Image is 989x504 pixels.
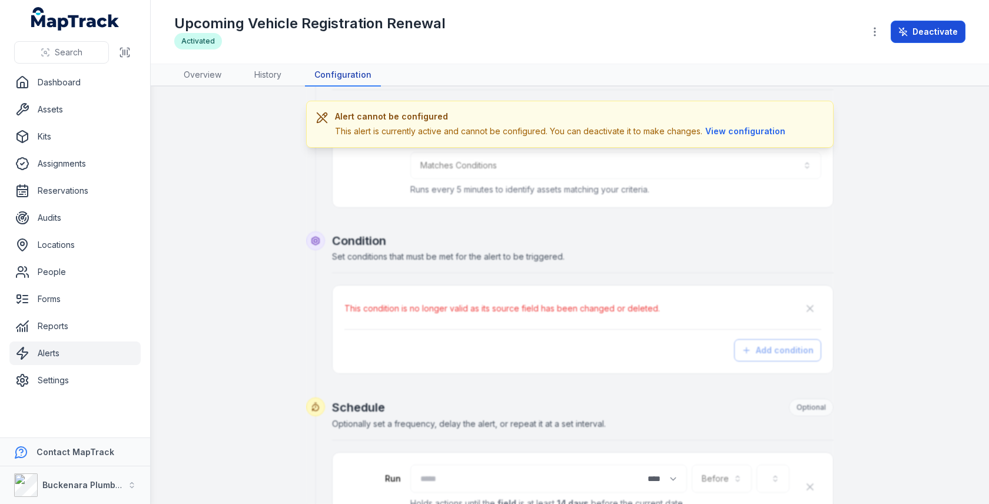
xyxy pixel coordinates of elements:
a: Configuration [305,64,381,87]
a: Dashboard [9,71,141,94]
a: Reservations [9,179,141,203]
div: This alert is currently active and cannot be configured. You can deactivate it to make changes. [335,125,788,138]
a: Alerts [9,341,141,365]
a: Locations [9,233,141,257]
button: Search [14,41,109,64]
span: Search [55,47,82,58]
a: Audits [9,206,141,230]
h1: Upcoming Vehicle Registration Renewal [174,14,446,33]
a: Reports [9,314,141,338]
a: People [9,260,141,284]
a: Forms [9,287,141,311]
strong: Buckenara Plumbing Gas & Electrical [42,480,197,490]
a: History [245,64,291,87]
a: Assets [9,98,141,121]
a: Assignments [9,152,141,175]
h3: Alert cannot be configured [335,111,788,122]
button: Deactivate [891,21,965,43]
div: Activated [174,33,222,49]
a: Settings [9,369,141,392]
strong: Contact MapTrack [36,447,114,457]
a: Kits [9,125,141,148]
a: MapTrack [31,7,120,31]
button: View configuration [702,125,788,138]
a: Overview [174,64,231,87]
